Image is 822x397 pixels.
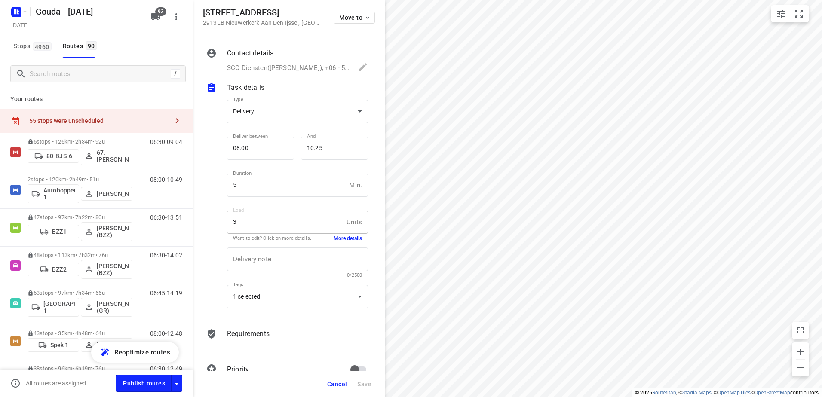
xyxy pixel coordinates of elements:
[26,380,88,387] p: All routes are assigned.
[81,298,132,317] button: [PERSON_NAME] (GR)
[28,225,79,238] button: BZZ1
[46,153,72,159] p: 80-BJS-6
[150,214,182,221] p: 06:30-13:51
[227,364,249,375] p: Priority
[203,8,323,18] h5: [STREET_ADDRESS]
[29,117,169,124] div: 55 stops were unscheduled
[773,5,790,22] button: Map settings
[324,376,350,392] button: Cancel
[227,82,264,93] p: Task details
[334,235,362,242] button: More details
[150,252,182,259] p: 06:30-14:02
[10,95,182,104] p: Your routes
[81,147,132,165] button: 67. [PERSON_NAME]
[97,263,129,276] p: [PERSON_NAME] (BZZ)
[33,42,52,51] span: 4960
[81,187,132,201] button: [PERSON_NAME]
[114,347,170,358] span: Reoptimize routes
[347,272,362,278] span: 0/2500
[755,390,790,396] a: OpenStreetMap
[771,5,809,22] div: small contained button group
[50,342,69,348] p: Spek 1
[28,263,79,276] button: BZZ2
[28,176,132,183] p: 2 stops • 120km • 2h49m • 51u
[116,375,172,391] button: Publish routes
[81,338,132,352] button: [PERSON_NAME]
[155,7,166,16] span: 93
[227,100,368,123] div: Delivery
[150,138,182,145] p: 06:30-09:04
[30,67,171,81] input: Search routes
[14,41,54,52] span: Stops
[28,184,79,203] button: Autohopper 1
[28,330,132,336] p: 43 stops • 35km • 4h48m • 64u
[28,214,132,220] p: 47 stops • 97km • 7h22m • 80u
[86,41,97,50] span: 90
[28,298,79,317] button: [GEOGRAPHIC_DATA] 1
[81,222,132,241] button: [PERSON_NAME] (BZZ)
[32,5,144,18] h5: Rename
[28,338,79,352] button: Spek 1
[28,290,132,296] p: 53 stops • 97km • 7h34m • 66u
[227,329,270,339] p: Requirements
[28,365,132,372] p: 38 stops • 96km • 6h19m • 76u
[349,180,362,190] p: Min.
[227,48,273,58] p: Contact details
[172,378,182,388] div: Driver app settings
[97,342,129,348] p: [PERSON_NAME]
[171,69,180,79] div: /
[327,381,347,388] span: Cancel
[358,62,368,72] svg: Edit
[91,342,179,363] button: Reoptimize routes
[635,390,819,396] li: © 2025 , © , © © contributors
[63,41,100,52] div: Routes
[8,20,32,30] h5: Project date
[147,8,164,25] button: 93
[718,390,751,396] a: OpenMapTiles
[233,235,311,242] p: Want to edit? Click on more details.
[123,378,165,389] span: Publish routes
[334,12,375,24] button: Move to
[150,176,182,183] p: 08:00-10:49
[43,300,75,314] p: [GEOGRAPHIC_DATA] 1
[150,365,182,372] p: 06:30-12:49
[652,390,676,396] a: Routetitan
[150,290,182,296] p: 06:45-14:19
[206,82,368,95] div: Task details
[81,260,132,279] button: [PERSON_NAME] (BZZ)
[97,190,129,197] p: [PERSON_NAME]
[28,252,132,258] p: 48 stops • 113km • 7h32m • 76u
[206,329,368,354] div: Requirements
[339,14,371,21] span: Move to
[227,285,368,308] div: 1 selected
[227,63,350,73] p: SCO Diensten([PERSON_NAME]), +06 - 54904448, [EMAIL_ADDRESS][DOMAIN_NAME]
[150,330,182,337] p: 08:00-12:48
[52,266,67,273] p: BZZ2
[347,217,362,227] p: Units
[294,149,301,155] p: —
[52,228,67,235] p: BZZ1
[97,225,129,238] p: [PERSON_NAME] (BZZ)
[28,138,132,145] p: 5 stops • 126km • 2h34m • 92u
[203,19,323,26] p: 2913LB Nieuwerkerk Aan Den Ijssel , [GEOGRAPHIC_DATA]
[233,108,354,116] div: Delivery
[682,390,712,396] a: Stadia Maps
[97,300,129,314] p: [PERSON_NAME] (GR)
[43,187,75,201] p: Autohopper 1
[790,5,807,22] button: Fit zoom
[97,149,129,163] p: 67. [PERSON_NAME]
[28,149,79,163] button: 80-BJS-6
[206,48,368,74] div: Contact detailsSCO Diensten([PERSON_NAME]), +06 - 54904448, [EMAIL_ADDRESS][DOMAIN_NAME]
